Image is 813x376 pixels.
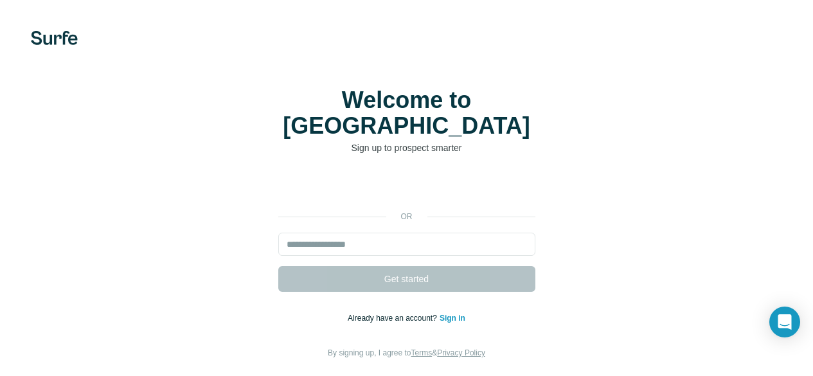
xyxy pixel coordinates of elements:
[386,211,427,222] p: or
[278,87,535,139] h1: Welcome to [GEOGRAPHIC_DATA]
[348,314,440,323] span: Already have an account?
[272,174,542,202] iframe: Prisijungimas naudojant „Google“ mygtuką
[769,307,800,337] div: Open Intercom Messenger
[278,141,535,154] p: Sign up to prospect smarter
[31,31,78,45] img: Surfe's logo
[411,348,433,357] a: Terms
[437,348,485,357] a: Privacy Policy
[328,348,485,357] span: By signing up, I agree to &
[440,314,465,323] a: Sign in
